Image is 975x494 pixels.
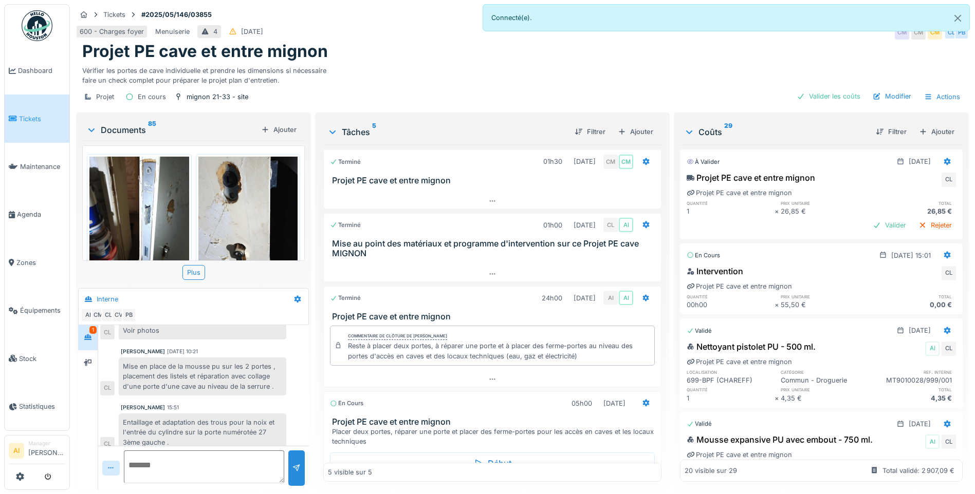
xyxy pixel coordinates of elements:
[781,300,868,310] div: 55,50 €
[121,348,165,355] div: [PERSON_NAME]
[543,157,562,166] div: 01h30
[542,293,562,303] div: 24h00
[603,291,618,305] div: AI
[925,434,940,449] div: AI
[330,452,655,474] div: Début
[19,114,65,124] span: Tickets
[603,218,618,232] div: CL
[775,206,781,216] div: ×
[20,162,65,172] span: Maintenance
[155,27,190,36] div: Menuiserie
[687,206,774,216] div: 1
[19,354,65,364] span: Stock
[82,42,328,61] h1: Projet PE cave et entre mignon
[187,92,248,102] div: mignon 21-33 - site
[137,10,216,20] strong: #2025/05/146/03855
[332,239,657,258] h3: Mise au point des matériaux et programme d'intervention sur ce Projet PE cave MIGNON
[869,89,915,103] div: Modifier
[328,467,372,477] div: 5 visible sur 5
[103,10,125,20] div: Tickets
[121,404,165,411] div: [PERSON_NAME]
[687,293,774,300] h6: quantité
[942,341,956,356] div: CL
[330,294,361,302] div: Terminé
[574,157,596,166] div: [DATE]
[5,334,69,382] a: Stock
[5,47,69,94] a: Dashboard
[793,89,864,103] div: Valider les coûts
[119,321,286,339] div: Voir photos
[89,157,189,289] img: 2cas18ohbxvvy58m68eqxs0nvnzz
[603,398,626,408] div: [DATE]
[97,294,118,304] div: Interne
[100,325,115,339] div: CL
[167,404,179,411] div: 15:51
[687,450,792,460] div: Projet PE cave et entre mignon
[5,191,69,238] a: Agenda
[928,25,942,40] div: CM
[869,200,956,206] h6: total
[614,125,657,139] div: Ajouter
[909,419,931,429] div: [DATE]
[89,326,97,334] div: 1
[572,398,592,408] div: 05h00
[869,375,956,385] div: MT9010028/999/001
[574,220,596,230] div: [DATE]
[571,125,610,139] div: Filtrer
[148,124,156,136] sup: 85
[687,393,774,403] div: 1
[17,210,65,219] span: Agenda
[332,427,657,446] div: Placer deux portes, réparer une porte et placer des ferme-portes pour les accès en caves et les l...
[241,27,263,36] div: [DATE]
[687,172,815,184] div: Projet PE cave et entre mignon
[781,200,868,206] h6: prix unitaire
[28,440,65,462] li: [PERSON_NAME]
[911,25,926,40] div: CM
[684,126,868,138] div: Coûts
[167,348,198,355] div: [DATE] 10:21
[891,251,931,260] div: [DATE] 15:01
[724,126,732,138] sup: 29
[9,443,24,459] li: AI
[781,375,868,385] div: Commun - Droguerie
[869,369,956,375] h6: ref. interne
[22,10,52,41] img: Badge_color-CXgf-gQk.svg
[687,375,774,385] div: 699-BPF (CHAREFF)
[9,440,65,464] a: AI Manager[PERSON_NAME]
[543,220,562,230] div: 01h00
[101,308,116,322] div: CL
[257,123,301,137] div: Ajouter
[869,300,956,310] div: 0,00 €
[781,386,868,393] h6: prix unitaire
[925,341,940,356] div: AI
[330,158,361,166] div: Terminé
[81,308,95,322] div: AI
[5,94,69,142] a: Tickets
[5,287,69,334] a: Équipements
[603,155,618,169] div: CM
[327,126,566,138] div: Tâches
[869,393,956,403] div: 4,35 €
[781,206,868,216] div: 26,85 €
[112,308,126,322] div: CV
[619,291,633,305] div: AI
[687,251,720,260] div: En cours
[574,293,596,303] div: [DATE]
[483,4,970,31] div: Connecté(e).
[332,417,657,427] h3: Projet PE cave et entre mignon
[16,258,65,268] span: Zones
[781,393,868,403] div: 4,35 €
[687,327,712,335] div: Validé
[332,176,657,185] h3: Projet PE cave et entre mignon
[687,200,774,206] h6: quantité
[372,126,376,138] sup: 5
[954,25,969,40] div: PB
[19,402,65,411] span: Statistiques
[909,326,931,335] div: [DATE]
[914,218,956,232] div: Rejeter
[781,293,868,300] h6: prix unitaire
[100,437,115,451] div: CL
[5,239,69,287] a: Zones
[348,341,650,360] div: Reste à placer deux portes, à réparer une porte et à placer des ferme-portes au niveau des portes...
[28,440,65,447] div: Manager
